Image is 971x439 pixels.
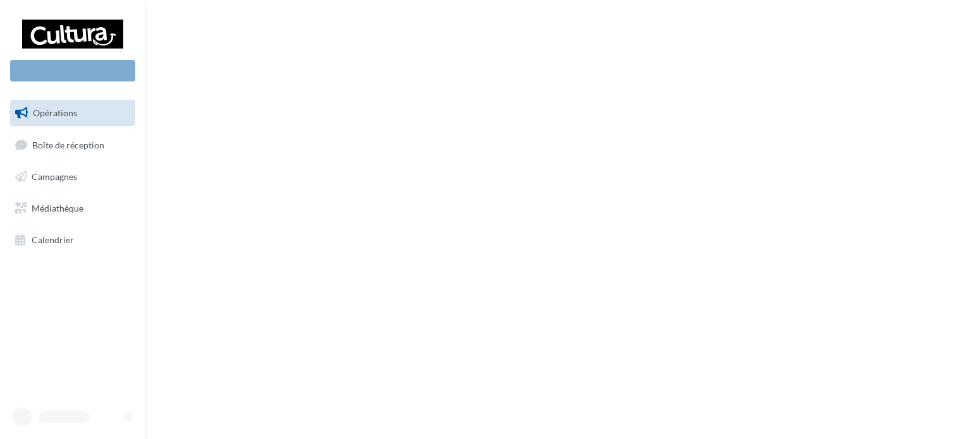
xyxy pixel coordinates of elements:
span: Médiathèque [32,203,83,213]
a: Opérations [8,100,138,126]
a: Médiathèque [8,195,138,222]
span: Calendrier [32,234,74,244]
span: Boîte de réception [32,139,104,150]
a: Campagnes [8,164,138,190]
span: Campagnes [32,171,77,182]
div: Nouvelle campagne [10,60,135,81]
a: Calendrier [8,227,138,253]
a: Boîte de réception [8,131,138,159]
span: Opérations [33,107,77,118]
